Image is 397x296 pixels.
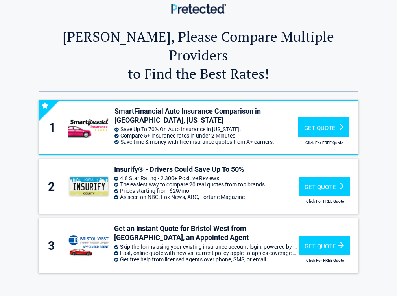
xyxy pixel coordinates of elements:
[114,224,299,242] h3: Get an Instant Quote for Bristol West from [GEOGRAPHIC_DATA], an Appointed Agent
[68,176,110,197] img: insurify's logo
[114,126,298,132] li: Save Up To 70% On Auto Insurance in [US_STATE].
[46,178,61,195] div: 2
[46,237,61,255] div: 3
[114,250,299,256] li: Fast, online quote with new vs. current policy apple-to-apples coverage comparison
[68,117,111,138] img: smartfinancial's logo
[114,194,299,200] li: As seen on NBC, Fox News, ABC, Fortune Magazine
[114,244,299,250] li: Skip the forms using your existing insurance account login, powered by Trellis
[298,117,349,137] div: Get Quote
[299,199,351,203] h2: Click For FREE Quote
[47,119,62,136] div: 1
[114,188,299,194] li: Prices starting from $29/mo
[68,233,110,257] img: savvy's logo
[114,181,299,188] li: The easiest way to compare 20 real quotes from top brands
[114,256,299,262] li: Get free help from licensed agents over phone, SMS, or email
[114,165,299,174] h3: Insurify® - Drivers Could Save Up To 50%
[299,258,351,262] h2: Click For FREE Quote
[171,4,226,13] img: Main Logo
[114,175,299,181] li: 4.8 Star Rating - 2,300+ Positive Reviews
[39,27,357,83] h2: [PERSON_NAME], Please Compare Multiple Providers to Find the Best Rates!
[299,236,350,255] div: Get Quote
[298,141,351,145] h2: Click For FREE Quote
[114,132,298,139] li: Compare 5+ insurance rates in under 2 Minutes.
[114,139,298,145] li: Save time & money with free insurance quotes from A+ carriers.
[114,106,298,125] h3: SmartFinancial Auto Insurance Comparison in [GEOGRAPHIC_DATA], [US_STATE]
[299,177,350,196] div: Get Quote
